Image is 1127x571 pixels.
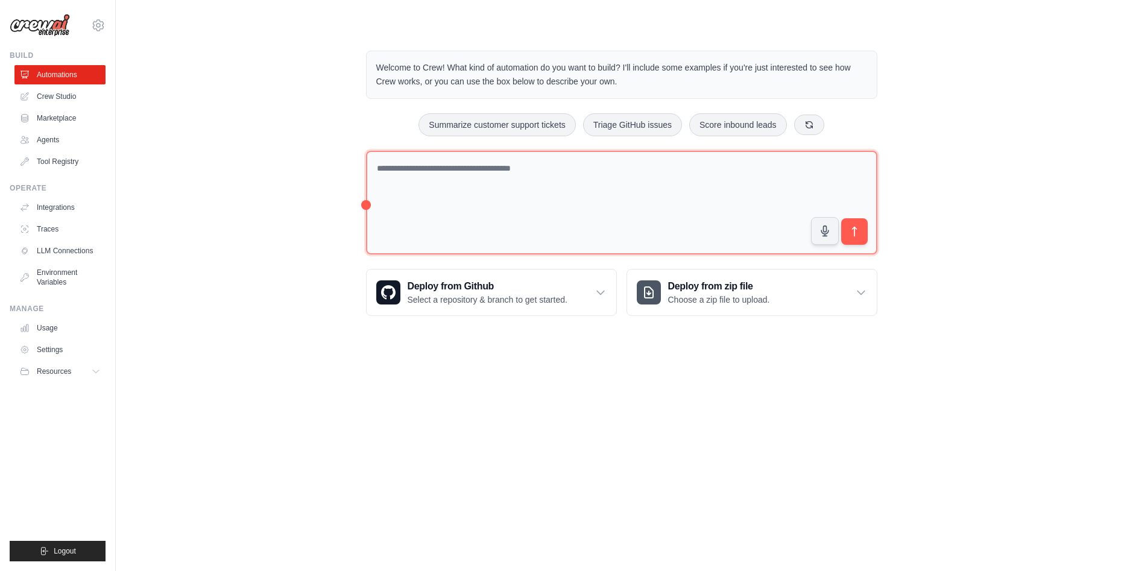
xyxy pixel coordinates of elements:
[14,263,106,292] a: Environment Variables
[14,241,106,260] a: LLM Connections
[583,113,682,136] button: Triage GitHub issues
[14,152,106,171] a: Tool Registry
[897,497,1084,537] p: Describe the automation you want to build, select an example option, or use the microphone to spe...
[376,61,867,89] p: Welcome to Crew! What kind of automation do you want to build? I'll include some examples if you'...
[689,113,787,136] button: Score inbound leads
[897,476,1084,493] h3: Create an automation
[10,183,106,193] div: Operate
[10,541,106,561] button: Logout
[14,340,106,359] a: Settings
[14,109,106,128] a: Marketplace
[408,294,567,306] p: Select a repository & branch to get started.
[14,87,106,106] a: Crew Studio
[668,294,770,306] p: Choose a zip file to upload.
[37,367,71,376] span: Resources
[14,219,106,239] a: Traces
[14,130,106,150] a: Agents
[14,198,106,217] a: Integrations
[10,14,70,37] img: Logo
[906,463,930,472] span: Step 1
[14,318,106,338] a: Usage
[668,279,770,294] h3: Deploy from zip file
[14,65,106,84] a: Automations
[54,546,76,556] span: Logout
[10,51,106,60] div: Build
[418,113,575,136] button: Summarize customer support tickets
[1090,461,1099,470] button: Close walkthrough
[10,304,106,314] div: Manage
[14,362,106,381] button: Resources
[408,279,567,294] h3: Deploy from Github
